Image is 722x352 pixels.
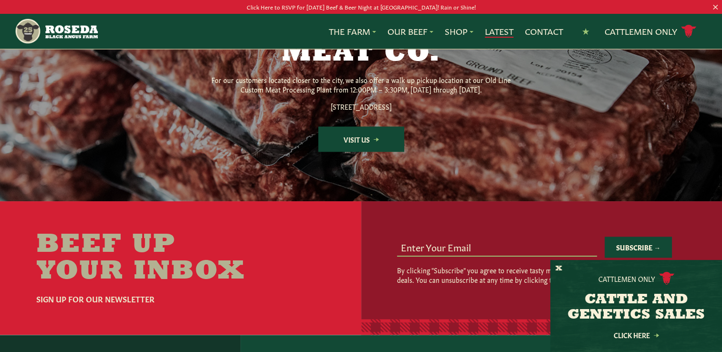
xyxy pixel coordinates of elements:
nav: Main Navigation [14,14,707,49]
a: Shop [445,25,473,38]
a: Click Here [593,332,679,338]
a: Visit Us [318,126,404,152]
a: Latest [485,25,513,38]
a: Contact [525,25,563,38]
p: Click Here to RSVP for [DATE] Beef & Beer Night at [GEOGRAPHIC_DATA]! Rain or Shine! [36,2,686,12]
input: Enter Your Email [397,238,597,256]
a: Our Beef [387,25,433,38]
img: cattle-icon.svg [659,272,674,285]
h3: CATTLE AND GENETICS SALES [562,292,710,323]
button: Subscribe → [605,237,672,258]
h2: Beef Up Your Inbox [36,232,281,285]
p: For our customers located closer to the city, we also offer a walk up pickup location at our Old ... [209,75,514,94]
h6: Sign Up For Our Newsletter [36,293,281,304]
img: https://roseda.com/wp-content/uploads/2021/05/roseda-25-header.png [14,18,98,45]
p: By clicking "Subscribe" you agree to receive tasty marketing updates from us with delicious deals... [397,265,672,284]
p: Cattlemen Only [598,274,655,283]
p: [STREET_ADDRESS] [209,102,514,111]
a: Cattlemen Only [605,23,696,40]
a: The Farm [329,25,376,38]
button: X [555,264,562,274]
